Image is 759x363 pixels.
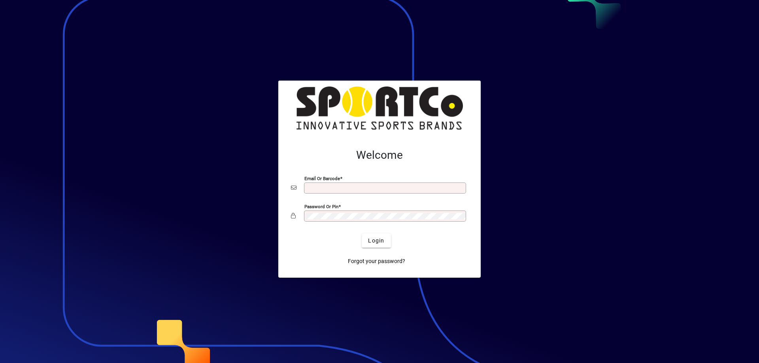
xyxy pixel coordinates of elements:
[291,149,468,162] h2: Welcome
[304,176,340,181] mat-label: Email or Barcode
[362,233,391,248] button: Login
[348,257,405,265] span: Forgot your password?
[368,237,384,245] span: Login
[304,204,338,209] mat-label: Password or Pin
[345,254,408,268] a: Forgot your password?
